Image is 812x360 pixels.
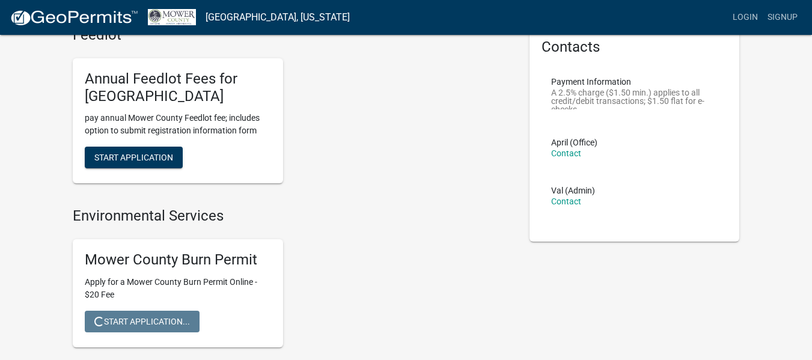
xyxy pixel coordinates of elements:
[73,207,511,225] h4: Environmental Services
[94,316,190,326] span: Start Application...
[763,6,802,29] a: Signup
[85,251,271,269] h5: Mower County Burn Permit
[551,186,595,195] p: Val (Admin)
[542,38,728,56] h5: Contacts
[728,6,763,29] a: Login
[206,7,350,28] a: [GEOGRAPHIC_DATA], [US_STATE]
[85,276,271,301] p: Apply for a Mower County Burn Permit Online - $20 Fee
[85,70,271,105] h5: Annual Feedlot Fees for [GEOGRAPHIC_DATA]
[85,112,271,137] p: pay annual Mower County Feedlot fee; includes option to submit registration information form
[73,26,511,44] h4: Feedlot
[148,9,196,25] img: Mower County, Minnesota
[551,138,597,147] p: April (Office)
[551,197,581,206] a: Contact
[85,147,183,168] button: Start Application
[551,148,581,158] a: Contact
[85,311,200,332] button: Start Application...
[94,153,173,162] span: Start Application
[551,78,718,86] p: Payment Information
[551,88,718,109] p: A 2.5% charge ($1.50 min.) applies to all credit/debit transactions; $1.50 flat for e-checks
